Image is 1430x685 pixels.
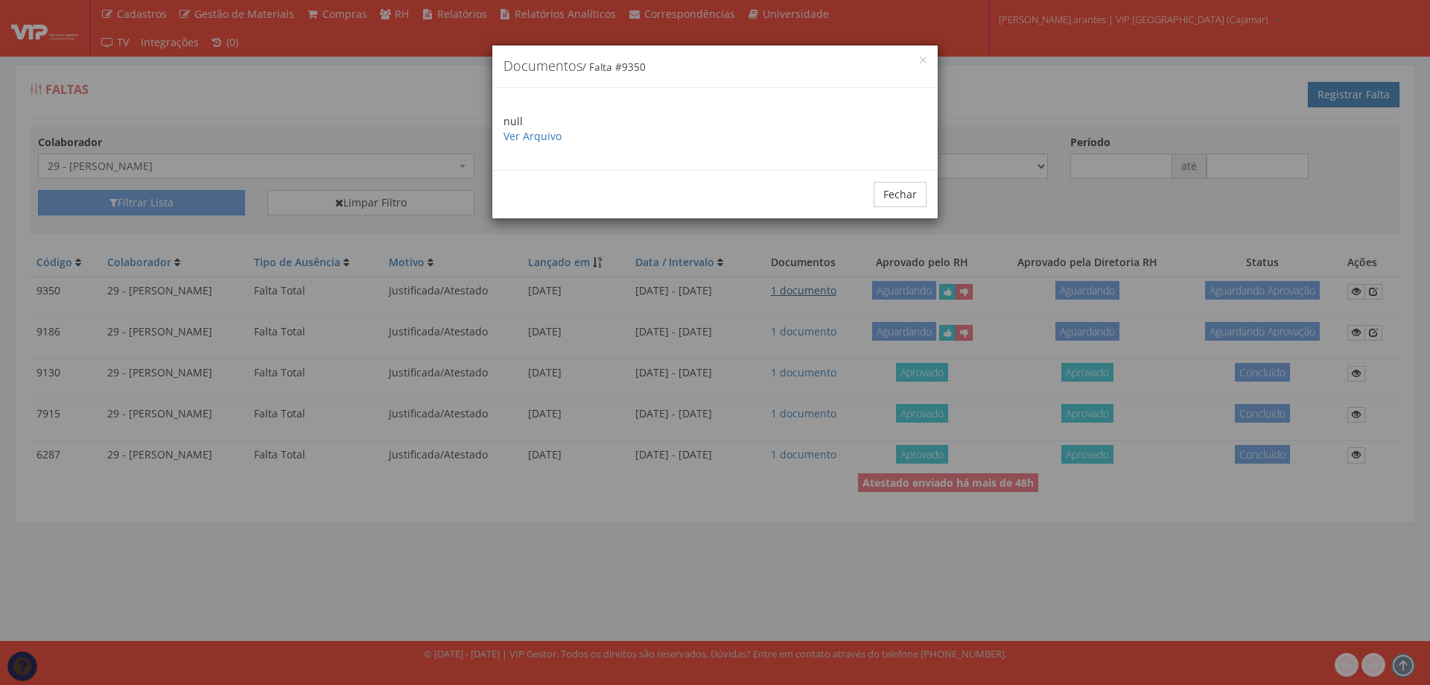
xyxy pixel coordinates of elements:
p: null [503,114,927,144]
span: 9350 [622,60,646,74]
button: Fechar [874,182,927,207]
small: / Falta # [582,60,646,74]
a: Ver Arquivo [503,129,562,143]
h4: Documentos [503,57,927,76]
button: Close [920,57,927,63]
